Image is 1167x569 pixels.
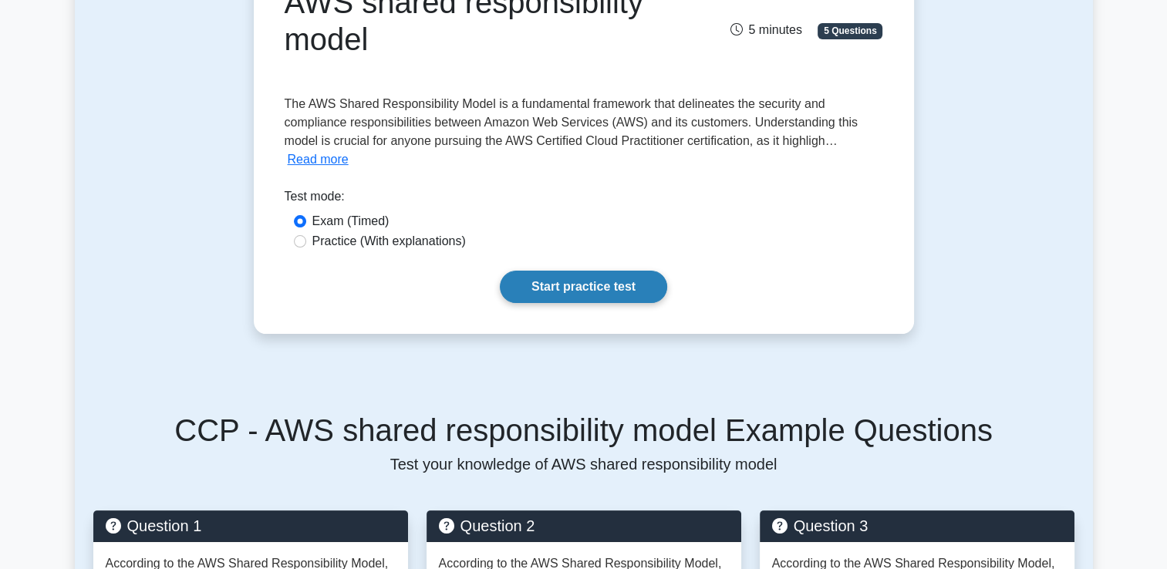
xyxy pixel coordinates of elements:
[93,412,1074,449] h5: CCP - AWS shared responsibility model Example Questions
[818,23,882,39] span: 5 Questions
[106,517,396,535] h5: Question 1
[285,97,858,147] span: The AWS Shared Responsibility Model is a fundamental framework that delineates the security and c...
[439,517,729,535] h5: Question 2
[285,187,883,212] div: Test mode:
[312,232,466,251] label: Practice (With explanations)
[500,271,667,303] a: Start practice test
[730,23,801,36] span: 5 minutes
[772,517,1062,535] h5: Question 3
[93,455,1074,473] p: Test your knowledge of AWS shared responsibility model
[312,212,390,231] label: Exam (Timed)
[288,150,349,169] button: Read more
